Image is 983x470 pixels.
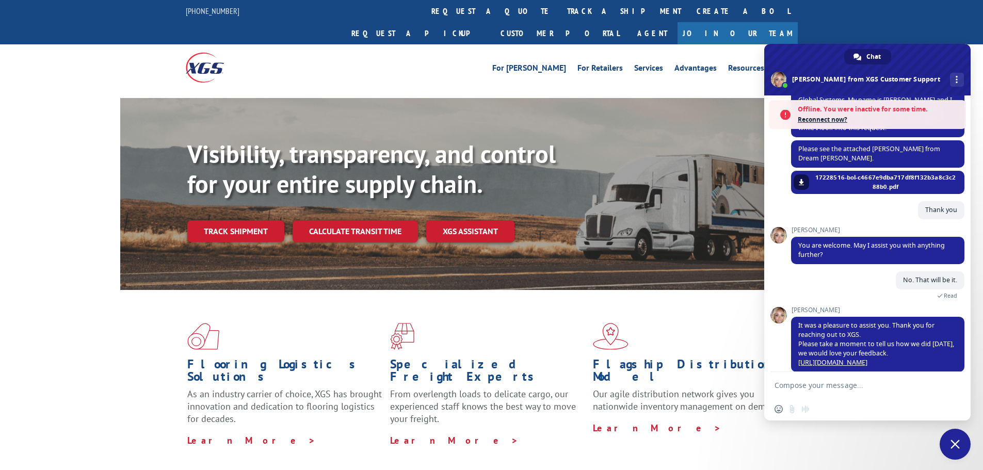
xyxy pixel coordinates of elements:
[844,49,891,64] div: Chat
[674,64,717,75] a: Advantages
[627,22,678,44] a: Agent
[775,381,938,390] textarea: Compose your message...
[593,358,788,388] h1: Flagship Distribution Model
[187,388,382,425] span: As an industry carrier of choice, XGS has brought innovation and dedication to flooring logistics...
[678,22,798,44] a: Join Our Team
[903,275,957,284] span: No. That will be it.
[925,205,957,214] span: Thank you
[798,321,954,367] span: It was a pleasure to assist you. Thank you for reaching out to XGS. Please take a moment to tell ...
[798,241,945,259] span: You are welcome. May I assist you with anything further?
[593,323,629,350] img: xgs-icon-flagship-distribution-model-red
[798,115,961,125] span: Reconnect now?
[293,220,418,242] a: Calculate transit time
[390,388,585,434] p: From overlength loads to delicate cargo, our experienced staff knows the best way to move your fr...
[634,64,663,75] a: Services
[577,64,623,75] a: For Retailers
[593,388,783,412] span: Our agile distribution network gives you nationwide inventory management on demand.
[187,358,382,388] h1: Flooring Logistics Solutions
[798,104,961,115] span: Offline. You were inactive for some time.
[390,323,414,350] img: xgs-icon-focused-on-flooring-red
[866,49,881,64] span: Chat
[390,358,585,388] h1: Specialized Freight Experts
[944,292,957,299] span: Read
[798,144,940,163] span: Please see the attached [PERSON_NAME] from Dream [PERSON_NAME].
[187,220,284,242] a: Track shipment
[187,138,556,200] b: Visibility, transparency, and control for your entire supply chain.
[344,22,493,44] a: Request a pickup
[728,64,764,75] a: Resources
[791,226,964,234] span: [PERSON_NAME]
[593,422,721,434] a: Learn More >
[950,73,964,87] div: More channels
[186,6,239,16] a: [PHONE_NUMBER]
[187,434,316,446] a: Learn More >
[814,173,957,191] span: 17228516-bol-c4667e9dba717df8f132b3a8c3c288b0.pdf
[187,323,219,350] img: xgs-icon-total-supply-chain-intelligence-red
[493,22,627,44] a: Customer Portal
[791,306,964,314] span: [PERSON_NAME]
[426,220,514,242] a: XGS ASSISTANT
[775,405,783,413] span: Insert an emoji
[492,64,566,75] a: For [PERSON_NAME]
[390,434,519,446] a: Learn More >
[798,358,867,367] a: [URL][DOMAIN_NAME]
[940,429,971,460] div: Close chat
